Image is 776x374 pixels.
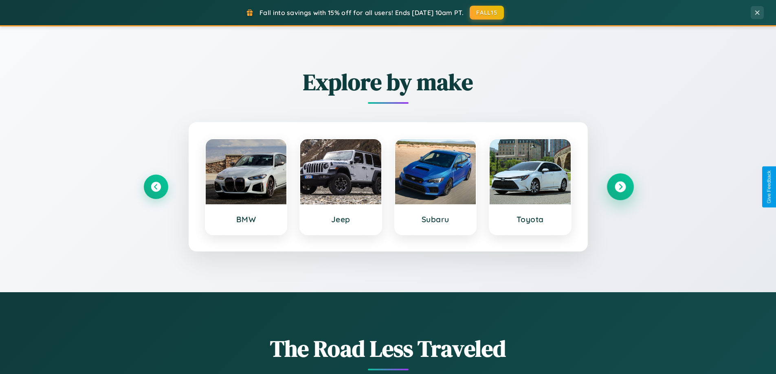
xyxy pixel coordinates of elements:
[214,214,279,224] h3: BMW
[259,9,464,17] span: Fall into savings with 15% off for all users! Ends [DATE] 10am PT.
[470,6,504,20] button: FALL15
[403,214,468,224] h3: Subaru
[144,66,633,98] h2: Explore by make
[144,333,633,364] h1: The Road Less Traveled
[766,171,772,203] div: Give Feedback
[498,214,563,224] h3: Toyota
[308,214,373,224] h3: Jeep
